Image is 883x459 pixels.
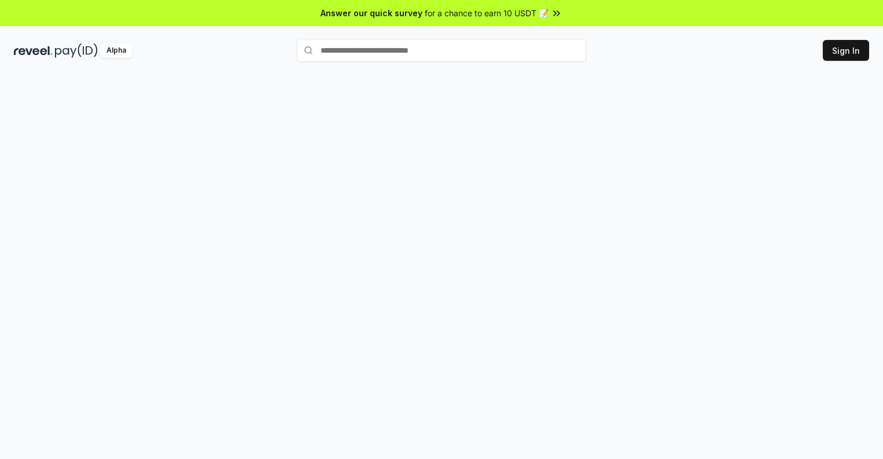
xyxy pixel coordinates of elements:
[55,43,98,58] img: pay_id
[823,40,869,61] button: Sign In
[321,7,422,19] span: Answer our quick survey
[14,43,53,58] img: reveel_dark
[100,43,133,58] div: Alpha
[425,7,549,19] span: for a chance to earn 10 USDT 📝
